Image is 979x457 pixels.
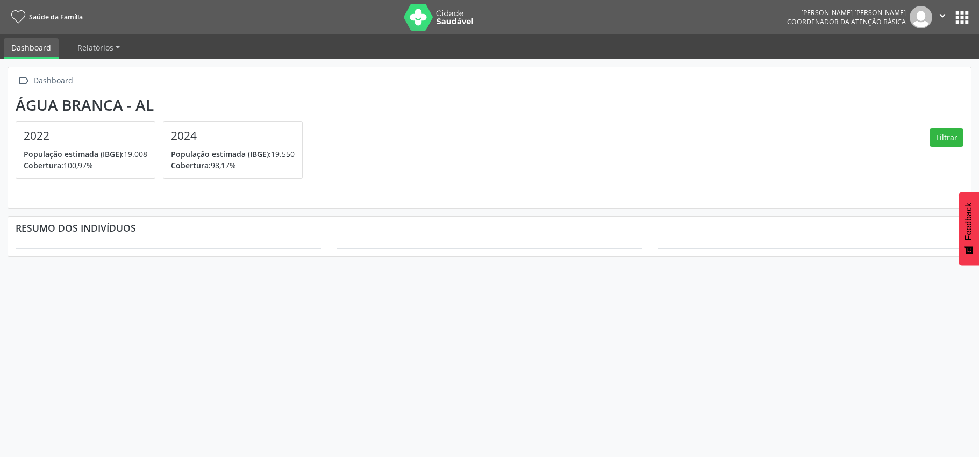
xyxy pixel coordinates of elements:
p: 19.550 [171,148,295,160]
div: Água Branca - AL [16,96,310,114]
a: Relatórios [70,38,127,57]
h4: 2024 [171,129,295,142]
button:  [932,6,953,28]
span: Cobertura: [171,160,211,170]
div: Resumo dos indivíduos [16,222,963,234]
h4: 2022 [24,129,147,142]
button: apps [953,8,971,27]
button: Feedback - Mostrar pesquisa [959,192,979,265]
span: População estimada (IBGE): [171,149,271,159]
span: População estimada (IBGE): [24,149,124,159]
div: Dashboard [31,73,75,89]
p: 98,17% [171,160,295,171]
a: Dashboard [4,38,59,59]
i:  [16,73,31,89]
img: img [910,6,932,28]
i:  [937,10,948,22]
p: 100,97% [24,160,147,171]
span: Relatórios [77,42,113,53]
button: Filtrar [930,128,963,147]
a: Saúde da Família [8,8,83,26]
p: 19.008 [24,148,147,160]
a:  Dashboard [16,73,75,89]
span: Cobertura: [24,160,63,170]
div: [PERSON_NAME] [PERSON_NAME] [787,8,906,17]
span: Saúde da Família [29,12,83,22]
span: Feedback [964,203,974,240]
span: Coordenador da Atenção Básica [787,17,906,26]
